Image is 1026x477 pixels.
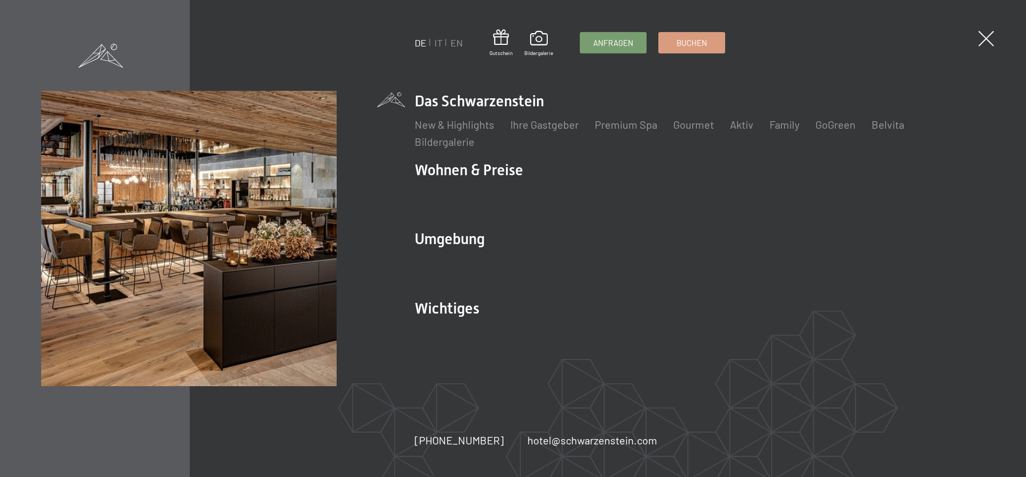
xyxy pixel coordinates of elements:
[730,118,753,131] a: Aktiv
[595,118,657,131] a: Premium Spa
[524,49,553,57] span: Bildergalerie
[510,118,579,131] a: Ihre Gastgeber
[580,33,646,53] a: Anfragen
[770,118,799,131] a: Family
[677,37,707,49] span: Buchen
[434,37,442,49] a: IT
[415,37,426,49] a: DE
[415,434,504,447] span: [PHONE_NUMBER]
[415,118,494,131] a: New & Highlights
[527,433,657,448] a: hotel@schwarzenstein.com
[659,33,725,53] a: Buchen
[415,135,475,148] a: Bildergalerie
[872,118,904,131] a: Belvita
[450,37,463,49] a: EN
[489,49,512,57] span: Gutschein
[593,37,633,49] span: Anfragen
[415,433,504,448] a: [PHONE_NUMBER]
[673,118,714,131] a: Gourmet
[489,29,512,57] a: Gutschein
[524,31,553,57] a: Bildergalerie
[815,118,856,131] a: GoGreen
